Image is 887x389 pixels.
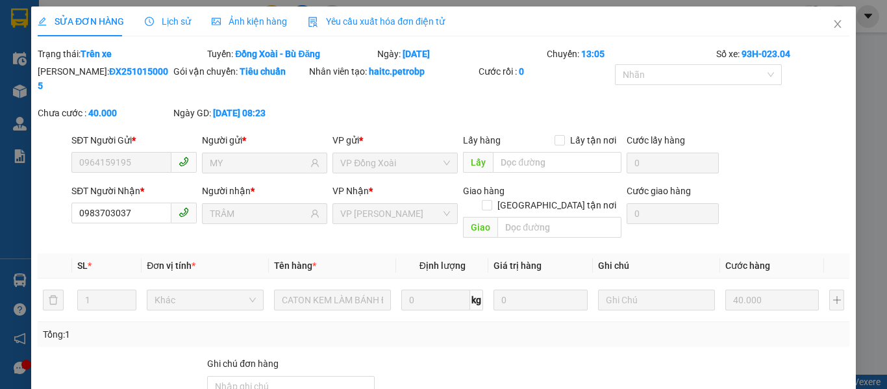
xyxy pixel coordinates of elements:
div: Số xe: [715,47,851,61]
span: phone [179,207,189,218]
button: plus [829,290,844,310]
div: Người nhận [202,184,327,198]
input: Ghi Chú [598,290,715,310]
b: ĐX2510150005 [38,66,168,91]
div: Tuyến: [206,47,375,61]
span: Giá trị hàng [493,260,542,271]
span: VP Nhận [332,186,369,196]
b: Đồng Xoài - Bù Đăng [235,49,320,59]
button: Close [819,6,856,43]
label: Cước lấy hàng [626,135,684,145]
div: Chuyến: [545,47,715,61]
b: 93H-023.04 [742,49,790,59]
span: kg [470,290,483,310]
div: Tổng: 1 [43,327,344,342]
div: Trạng thái: [36,47,206,61]
span: VP Đồng Xoài [340,153,450,173]
div: Ngày: [375,47,545,61]
span: Cước hàng [725,260,770,271]
span: picture [212,17,221,26]
div: SĐT Người Gửi [71,133,197,147]
b: [DATE] 08:23 [213,108,266,118]
input: Tên người nhận [210,207,308,221]
input: VD: Bàn, Ghế [274,290,391,310]
label: Cước giao hàng [626,186,690,196]
div: VP gửi [332,133,458,147]
span: Lịch sử [145,16,191,27]
div: Chưa cước : [38,106,171,120]
span: edit [38,17,47,26]
span: [GEOGRAPHIC_DATA] tận nơi [492,198,621,212]
span: VP Minh Hưng [340,204,450,223]
span: Lấy [463,152,493,173]
b: [DATE] [402,49,429,59]
b: 40.000 [88,108,117,118]
span: SL [77,260,88,271]
img: icon [308,17,318,27]
span: Lấy tận nơi [564,133,621,147]
span: Tên hàng [274,260,316,271]
label: Ghi chú đơn hàng [207,358,279,369]
span: Khác [155,290,256,310]
div: Nhân viên tạo: [309,64,476,79]
span: Yêu cầu xuất hóa đơn điện tử [308,16,445,27]
span: Ảnh kiện hàng [212,16,287,27]
span: SỬA ĐƠN HÀNG [38,16,124,27]
div: Cước rồi : [479,64,612,79]
span: user [310,209,319,218]
span: phone [179,157,189,167]
div: SĐT Người Nhận [71,184,197,198]
span: Lấy hàng [463,135,501,145]
span: Giao hàng [463,186,505,196]
button: delete [43,290,64,310]
input: Cước giao hàng [626,203,719,224]
span: user [310,158,319,168]
span: close [832,19,843,29]
input: Dọc đường [497,217,621,238]
input: Tên người gửi [210,156,308,170]
span: Đơn vị tính [147,260,195,271]
input: Cước lấy hàng [626,153,719,173]
span: clock-circle [145,17,154,26]
b: Tiêu chuẩn [240,66,286,77]
b: 13:05 [581,49,605,59]
input: Dọc đường [493,152,621,173]
b: Trên xe [81,49,112,59]
input: 0 [725,290,819,310]
div: Người gửi [202,133,327,147]
span: Giao [463,217,497,238]
th: Ghi chú [593,253,720,279]
div: [PERSON_NAME]: [38,64,171,93]
span: Định lượng [419,260,465,271]
div: Ngày GD: [173,106,306,120]
div: Gói vận chuyển: [173,64,306,79]
input: 0 [493,290,587,310]
b: haitc.petrobp [369,66,425,77]
b: 0 [519,66,524,77]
